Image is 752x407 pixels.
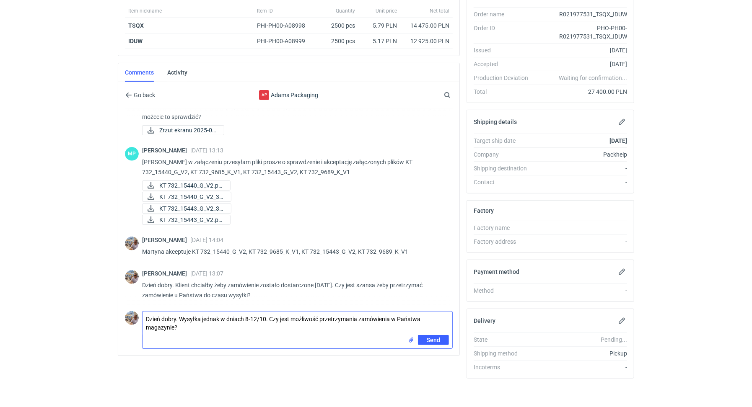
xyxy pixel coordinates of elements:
[535,286,627,295] div: -
[474,335,535,344] div: State
[474,178,535,186] div: Contact
[474,74,535,82] div: Production Deviation
[159,204,224,213] span: KT 732_15443_G_V2_3D...
[474,60,535,68] div: Accepted
[474,224,535,232] div: Factory name
[143,312,452,335] textarea: Dzień dobry. Wysyłka jednak w dniach 8-12/10. Czy jest możliwość przetrzymania zamówienia w Państ...
[474,46,535,54] div: Issued
[474,88,535,96] div: Total
[128,22,144,29] a: TSQX
[125,237,139,250] img: Michał Palasek
[336,8,355,14] span: Quantity
[159,192,224,201] span: KT 732_15440_G_V2_3D...
[535,150,627,159] div: Packhelp
[535,10,627,18] div: R021977531_TSQX_IDUW
[125,147,139,161] figcaption: MP
[125,147,139,161] div: Martyna Paroń
[128,38,143,44] a: IDUW
[535,60,627,68] div: [DATE]
[142,237,190,243] span: [PERSON_NAME]
[259,90,269,100] div: Adams Packaging
[418,335,449,345] button: Send
[142,157,446,177] p: [PERSON_NAME] w załączeniu przesyłam pliki prosze o sprawdzenie i akceptację załączonych plików K...
[617,316,627,326] button: Edit delivery details
[601,336,627,343] em: Pending...
[220,90,358,100] div: Adams Packaging
[474,349,535,358] div: Shipping method
[404,37,449,45] div: 12 925.00 PLN
[316,33,358,49] div: 2500 pcs
[125,311,139,325] img: Michał Palasek
[609,137,627,144] strong: [DATE]
[142,280,446,300] p: Dzień dobry. Klient chciałby żeby zamówienie zostało dostarczone [DATE]. Czy jest szansa żeby prz...
[474,24,535,41] div: Order ID
[474,363,535,371] div: Incoterms
[257,37,313,45] div: PHI-PH00-A08999
[474,118,517,125] h2: Shipping details
[535,178,627,186] div: -
[474,137,535,145] div: Target ship date
[535,46,627,54] div: [DATE]
[535,363,627,371] div: -
[535,24,627,41] div: PHO-PH00-R021977531_TSQX_IDUW
[535,237,627,246] div: -
[474,268,519,275] h2: Payment method
[159,181,223,190] span: KT 732_15440_G_V2.pd...
[474,237,535,246] div: Factory address
[617,117,627,127] button: Edit shipping details
[404,21,449,30] div: 14 475.00 PLN
[142,247,446,257] p: Martyna akceptuje KT 732_15440_G_V2, KT 732_9685_K_V1, KT 732_15443_G_V2, KT 732_9689_K_V1
[427,337,440,343] span: Send
[474,10,535,18] div: Order name
[142,192,226,202] div: KT 732_15440_G_V2_3D.JPG
[142,125,224,135] div: Zrzut ekranu 2025-09-3 o 13.32.31.png
[142,215,231,225] a: KT 732_15443_G_V2.pd...
[474,207,494,214] h2: Factory
[474,164,535,173] div: Shipping destination
[142,180,231,191] a: KT 732_15440_G_V2.pd...
[132,92,155,98] span: Go back
[125,90,156,100] button: Go back
[159,126,217,135] span: Zrzut ekranu 2025-09...
[142,203,226,214] div: KT 732_15443_G_V2_3D.JPG
[376,8,397,14] span: Unit price
[257,21,313,30] div: PHI-PH00-A08998
[190,147,223,154] span: [DATE] 13:13
[190,270,223,277] span: [DATE] 13:07
[535,164,627,173] div: -
[316,18,358,33] div: 2500 pcs
[128,8,162,14] span: Item nickname
[142,180,226,191] div: KT 732_15440_G_V2.pdf
[142,215,226,225] div: KT 732_15443_G_V2.pdf
[362,21,397,30] div: 5.79 PLN
[167,63,187,82] a: Activity
[142,270,190,277] span: [PERSON_NAME]
[474,286,535,295] div: Method
[125,270,139,284] img: Michał Palasek
[442,90,469,100] input: Search
[474,317,495,324] h2: Delivery
[259,90,269,100] figcaption: AP
[159,215,223,224] span: KT 732_15443_G_V2.pd...
[142,192,231,202] a: KT 732_15440_G_V2_3D...
[125,63,154,82] a: Comments
[142,203,231,214] a: KT 732_15443_G_V2_3D...
[190,237,223,243] span: [DATE] 14:04
[430,8,449,14] span: Net total
[142,147,190,154] span: [PERSON_NAME]
[617,267,627,277] button: Edit payment method
[559,74,627,82] em: Waiting for confirmation...
[474,150,535,159] div: Company
[362,37,397,45] div: 5.17 PLN
[535,349,627,358] div: Pickup
[142,125,224,135] a: Zrzut ekranu 2025-09...
[257,8,273,14] span: Item ID
[535,88,627,96] div: 27 400.00 PLN
[535,224,627,232] div: -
